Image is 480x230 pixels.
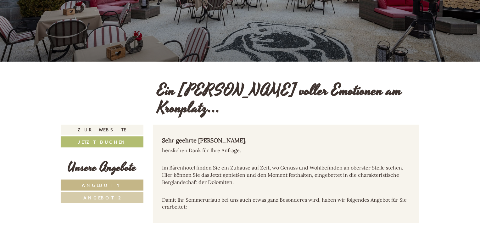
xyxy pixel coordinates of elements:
[61,158,143,176] div: Unsere Angebote
[82,182,122,188] span: Angebot 1
[61,136,143,147] a: Jetzt buchen
[162,137,247,144] strong: Sehr geehrte [PERSON_NAME]
[61,125,143,135] a: Zur Website
[162,196,410,211] p: Damit Ihr Sommerurlaub bei uns auch etwas ganz Besonderes wird, haben wir folgendes Angebot für S...
[83,195,121,201] span: Angebot 2
[162,147,410,161] p: herzlichen Dank für Ihre Anfrage.
[245,137,247,144] em: ,
[158,82,415,117] h1: Ein [PERSON_NAME] voller Emotionen am Kronplatz...
[162,164,410,193] p: Im Bärenhotel finden Sie ein Zuhause auf Zeit, wo Genuss und Wohlbefinden an oberster Stelle steh...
